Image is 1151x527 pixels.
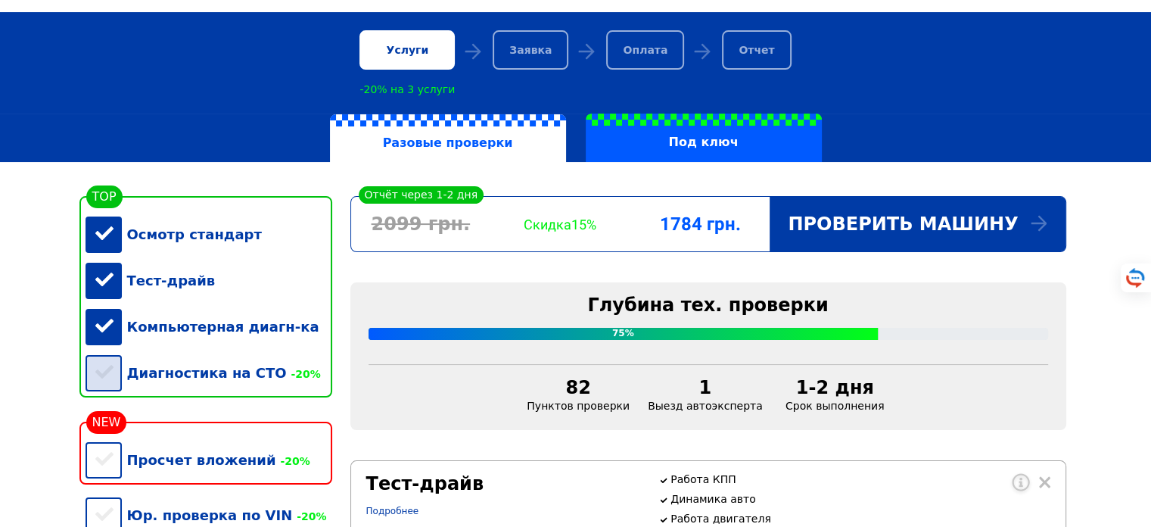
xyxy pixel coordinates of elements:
[527,377,630,398] div: 82
[366,473,641,494] div: Тест-драйв
[630,214,770,235] div: 1784 грн.
[670,493,1050,505] p: Динамика авто
[359,30,455,70] div: Услуги
[86,211,332,257] div: Осмотр стандарт
[330,114,566,163] label: Разовые проверки
[86,304,332,350] div: Компьютерная диагн-ка
[359,83,455,95] div: -20% на 3 услуги
[781,377,889,398] div: 1-2 дня
[772,377,898,412] div: Срок выполнения
[518,377,639,412] div: Пунктов проверки
[366,506,419,516] a: Подробнее
[86,437,332,483] div: Просчет вложений
[86,350,332,396] div: Диагностика на СТО
[369,328,879,340] div: 75%
[648,377,763,398] div: 1
[571,217,596,232] span: 15%
[490,217,630,232] div: Скидка
[770,197,1065,251] div: Проверить машину
[576,114,832,162] a: Под ключ
[639,377,772,412] div: Выезд автоэксперта
[493,30,568,70] div: Заявка
[292,510,326,522] span: -20%
[722,30,791,70] div: Отчет
[670,513,1050,525] p: Работа двигателя
[670,473,1050,485] p: Работа КПП
[586,114,822,162] label: Под ключ
[351,214,491,235] div: 2099 грн.
[275,455,310,467] span: -20%
[606,30,684,70] div: Оплата
[369,295,1048,316] div: Глубина тех. проверки
[86,257,332,304] div: Тест-драйв
[286,368,320,380] span: -20%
